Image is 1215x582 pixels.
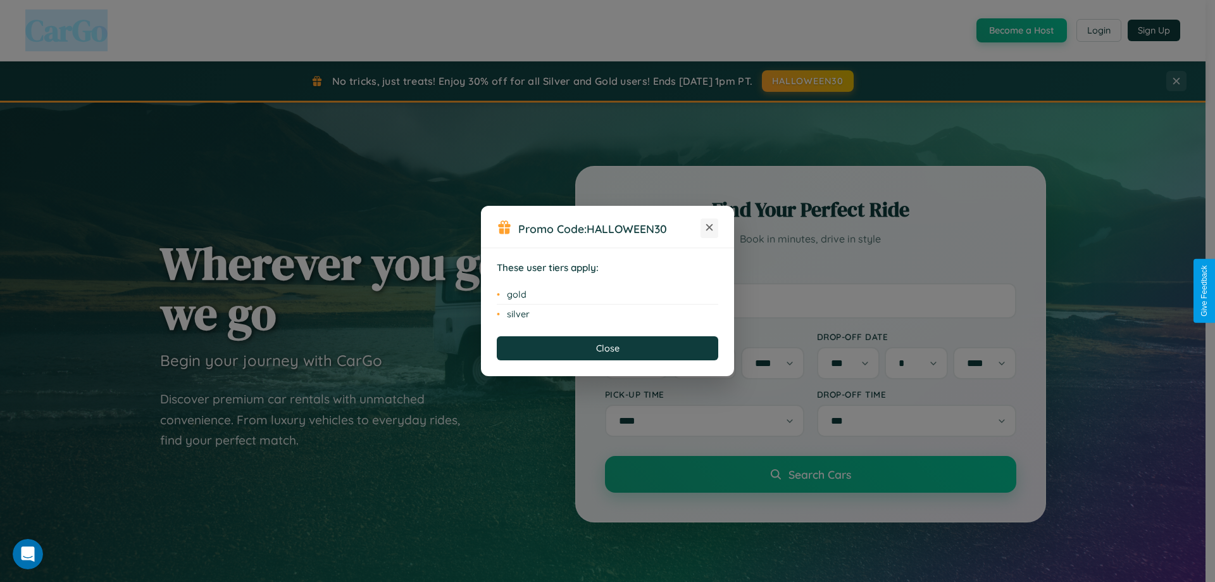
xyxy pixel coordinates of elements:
[518,222,701,236] h3: Promo Code:
[1200,265,1209,317] div: Give Feedback
[497,285,718,305] li: gold
[497,262,599,274] strong: These user tiers apply:
[497,305,718,324] li: silver
[497,336,718,360] button: Close
[13,539,43,569] iframe: Intercom live chat
[587,222,667,236] b: HALLOWEEN30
